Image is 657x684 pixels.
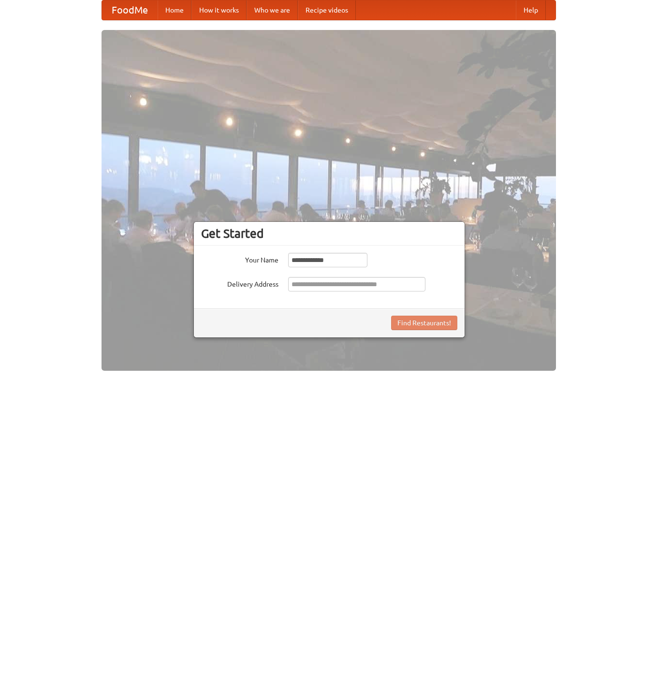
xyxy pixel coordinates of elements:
[201,277,278,289] label: Delivery Address
[102,0,158,20] a: FoodMe
[201,226,457,241] h3: Get Started
[516,0,546,20] a: Help
[391,316,457,330] button: Find Restaurants!
[201,253,278,265] label: Your Name
[298,0,356,20] a: Recipe videos
[158,0,191,20] a: Home
[247,0,298,20] a: Who we are
[191,0,247,20] a: How it works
